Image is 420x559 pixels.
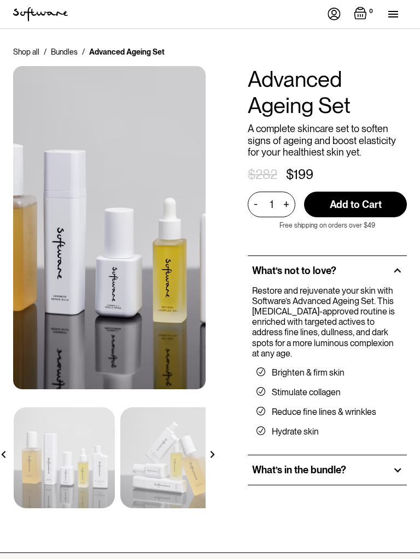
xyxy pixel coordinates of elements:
li: Stimulate collagen [256,387,398,398]
div: 282 [255,167,277,183]
p: Free shipping on orders over $49 [279,222,375,229]
div: / [44,46,46,57]
img: arrow right [209,451,216,458]
div: Advanced Ageing Set [89,46,165,57]
img: Software Logo [13,7,68,21]
h2: What’s not to love? [252,265,336,277]
input: Add to Cart [304,192,407,217]
a: Shop all [13,46,39,57]
h2: What’s in the bundle? [252,464,346,476]
a: Bundles [51,46,78,57]
p: A complete skincare set to soften signs of ageing and boost elasticity for your healthiest skin yet. [248,123,407,158]
div: 199 [294,167,313,183]
div: / [82,46,85,57]
div: + [280,198,292,211]
div: $ [248,167,255,183]
li: Hydrate skin [256,426,398,437]
div: - [254,198,261,210]
p: Restore and rejuvenate your skin with Software’s Advanced Ageing Set. This [MEDICAL_DATA]-approve... [252,286,398,359]
li: Reduce fine lines & wrinkles [256,407,398,418]
div: $ [286,167,294,183]
a: Open cart [354,7,375,22]
div: 0 [367,7,375,16]
h1: Advanced Ageing Set [248,66,407,118]
li: Brighten & firm skin [256,367,398,378]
